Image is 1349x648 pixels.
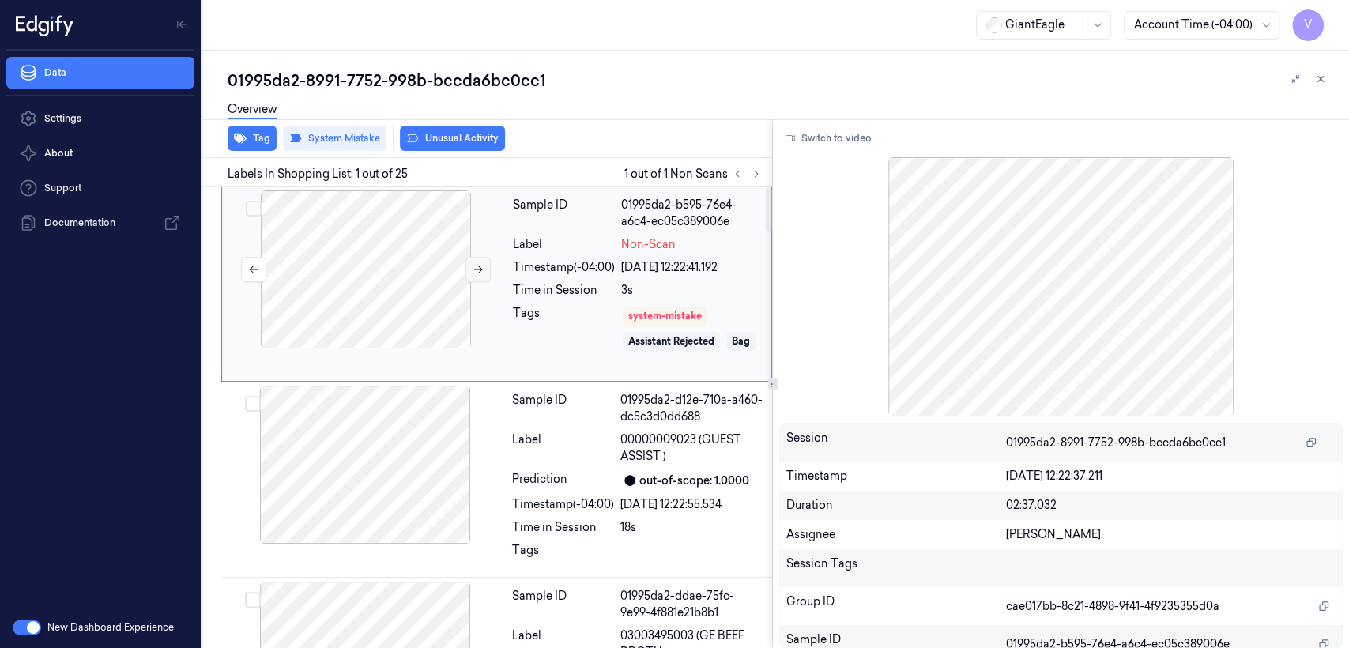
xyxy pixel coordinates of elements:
[620,588,763,621] div: 01995da2-ddae-75fc-9e99-4f881e21b8b1
[620,496,763,513] div: [DATE] 12:22:55.534
[786,556,1006,581] div: Session Tags
[621,236,676,253] span: Non-Scan
[620,519,763,536] div: 18s
[283,126,386,151] button: System Mistake
[228,101,277,119] a: Overview
[246,201,262,217] button: Select row
[6,103,194,134] a: Settings
[245,396,261,412] button: Select row
[624,164,766,183] span: 1 out of 1 Non Scans
[512,392,614,425] div: Sample ID
[512,431,614,465] div: Label
[786,593,1006,619] div: Group ID
[513,236,615,253] div: Label
[620,392,763,425] div: 01995da2-d12e-710a-a460-dc5c3d0dd688
[513,197,615,230] div: Sample ID
[6,207,194,239] a: Documentation
[620,431,763,465] span: 00000009023 (GUEST ASSIST )
[513,305,615,371] div: Tags
[6,172,194,204] a: Support
[228,70,1336,92] div: 01995da2-8991-7752-998b-bccda6bc0cc1
[513,282,615,299] div: Time in Session
[786,526,1006,543] div: Assignee
[6,138,194,169] button: About
[6,57,194,89] a: Data
[639,473,749,489] div: out-of-scope: 1.0000
[228,126,277,151] button: Tag
[512,542,614,567] div: Tags
[228,166,408,183] span: Labels In Shopping List: 1 out of 25
[512,471,614,490] div: Prediction
[786,497,1006,514] div: Duration
[621,259,762,276] div: [DATE] 12:22:41.192
[779,126,878,151] button: Switch to video
[513,259,615,276] div: Timestamp (-04:00)
[1006,598,1219,615] span: cae017bb-8c21-4898-9f41-4f9235355d0a
[786,468,1006,484] div: Timestamp
[1006,468,1336,484] div: [DATE] 12:22:37.211
[1006,497,1336,514] div: 02:37.032
[169,12,194,37] button: Toggle Navigation
[400,126,505,151] button: Unusual Activity
[732,334,750,348] div: Bag
[628,334,714,348] div: Assistant Rejected
[1292,9,1324,41] button: V
[512,496,614,513] div: Timestamp (-04:00)
[786,430,1006,455] div: Session
[628,309,702,323] div: system-mistake
[1006,526,1336,543] div: [PERSON_NAME]
[1006,435,1226,451] span: 01995da2-8991-7752-998b-bccda6bc0cc1
[245,592,261,608] button: Select row
[512,588,614,621] div: Sample ID
[621,197,762,230] div: 01995da2-b595-76e4-a6c4-ec05c389006e
[512,519,614,536] div: Time in Session
[621,282,762,299] div: 3s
